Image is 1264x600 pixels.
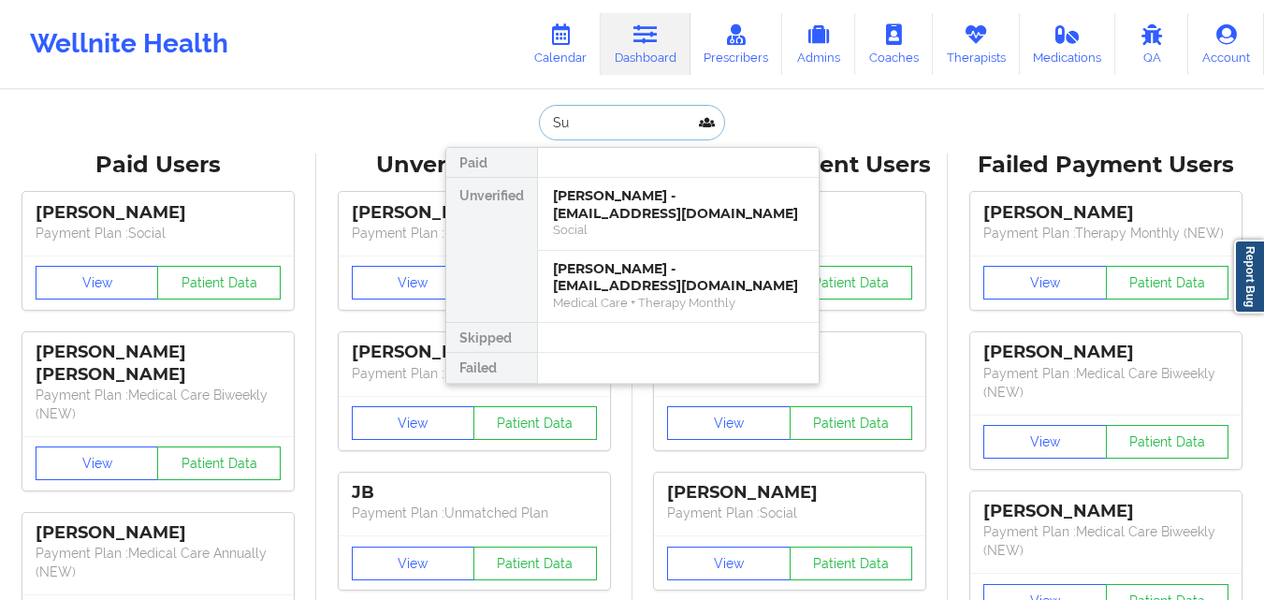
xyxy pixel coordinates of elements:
div: [PERSON_NAME] - [EMAIL_ADDRESS][DOMAIN_NAME] [553,260,804,295]
a: Therapists [933,13,1020,75]
div: [PERSON_NAME] [36,202,281,224]
button: View [667,547,791,580]
a: Medications [1020,13,1116,75]
button: View [352,547,475,580]
button: Patient Data [1106,266,1229,300]
button: View [352,406,475,440]
button: Patient Data [473,547,597,580]
button: Patient Data [790,547,913,580]
div: [PERSON_NAME] [983,501,1228,522]
div: Social [553,222,804,238]
div: [PERSON_NAME] [983,202,1228,224]
a: Prescribers [690,13,783,75]
a: Admins [782,13,855,75]
p: Payment Plan : Medical Care Biweekly (NEW) [983,522,1228,560]
p: Payment Plan : Medical Care Biweekly (NEW) [983,364,1228,402]
button: View [352,266,475,300]
div: Paid [446,148,537,178]
button: Patient Data [790,406,913,440]
p: Payment Plan : Medical Care Annually (NEW) [36,544,281,581]
p: Payment Plan : Unmatched Plan [352,364,597,383]
button: Patient Data [157,446,281,480]
button: View [983,425,1107,459]
div: Medical Care + Therapy Monthly [553,295,804,311]
div: Skipped [446,323,537,353]
button: View [667,406,791,440]
div: [PERSON_NAME] [36,522,281,544]
div: Unverified [446,178,537,323]
button: View [36,446,159,480]
a: Coaches [855,13,933,75]
p: Payment Plan : Medical Care Biweekly (NEW) [36,386,281,423]
a: Calendar [520,13,601,75]
div: Paid Users [13,151,303,180]
div: [PERSON_NAME] [667,482,912,504]
button: Patient Data [473,406,597,440]
p: Payment Plan : Therapy Monthly (NEW) [983,224,1228,242]
div: [PERSON_NAME] [352,342,597,363]
p: Payment Plan : Unmatched Plan [352,224,597,242]
div: [PERSON_NAME] - [EMAIL_ADDRESS][DOMAIN_NAME] [553,187,804,222]
button: Patient Data [157,266,281,300]
a: Dashboard [601,13,690,75]
div: [PERSON_NAME] [352,202,597,224]
div: Unverified Users [329,151,619,180]
p: Payment Plan : Unmatched Plan [352,504,597,522]
div: JB [352,482,597,504]
button: View [36,266,159,300]
p: Payment Plan : Social [667,504,912,522]
div: [PERSON_NAME] [PERSON_NAME] [36,342,281,385]
div: Failed [446,353,537,383]
p: Payment Plan : Social [36,224,281,242]
a: QA [1115,13,1188,75]
a: Report Bug [1234,240,1264,314]
div: [PERSON_NAME] [983,342,1228,363]
button: View [983,266,1107,300]
button: Patient Data [790,266,913,300]
button: Patient Data [1106,425,1229,459]
div: Failed Payment Users [961,151,1251,180]
a: Account [1188,13,1264,75]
